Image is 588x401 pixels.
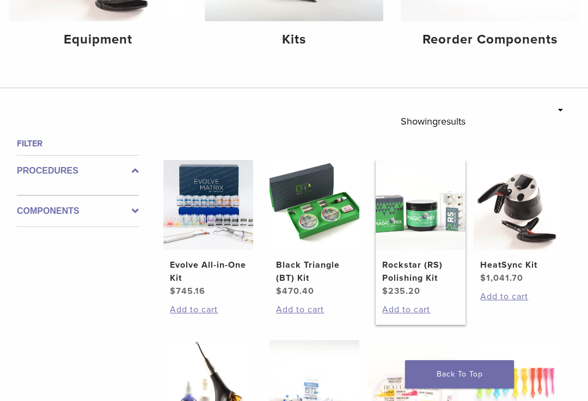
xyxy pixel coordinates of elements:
span: $ [170,286,176,297]
bdi: 470.40 [276,286,314,297]
h2: Black Triangle (BT) Kit [276,258,352,285]
span: $ [480,273,486,283]
a: Add to cart: “Evolve All-in-One Kit” [170,303,246,316]
a: Rockstar (RS) Polishing KitRockstar (RS) Polishing Kit $235.20 [376,160,465,298]
span: $ [276,286,282,297]
h4: Kits [213,30,375,50]
h2: HeatSync Kit [480,258,556,272]
a: Evolve All-in-One KitEvolve All-in-One Kit $745.16 [163,160,253,298]
a: Back To Top [405,360,514,388]
bdi: 235.20 [382,286,420,297]
img: Black Triangle (BT) Kit [269,160,359,250]
a: Add to cart: “Black Triangle (BT) Kit” [276,303,352,316]
a: Black Triangle (BT) KitBlack Triangle (BT) Kit $470.40 [269,160,359,298]
a: Add to cart: “Rockstar (RS) Polishing Kit” [382,303,458,316]
h2: Evolve All-in-One Kit [170,258,246,285]
h4: Equipment [17,30,179,50]
img: Rockstar (RS) Polishing Kit [376,160,465,250]
label: Procedures [17,164,139,177]
img: Evolve All-in-One Kit [163,160,253,250]
a: Add to cart: “HeatSync Kit” [480,290,556,303]
h4: Filter [17,137,139,150]
p: Showing results [401,110,465,133]
span: $ [382,286,388,297]
bdi: 1,041.70 [480,273,523,283]
img: HeatSync Kit [474,160,563,250]
h4: Reorder Components [409,30,571,50]
a: HeatSync KitHeatSync Kit $1,041.70 [474,160,563,285]
label: Components [17,205,139,218]
h2: Rockstar (RS) Polishing Kit [382,258,458,285]
bdi: 745.16 [170,286,205,297]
